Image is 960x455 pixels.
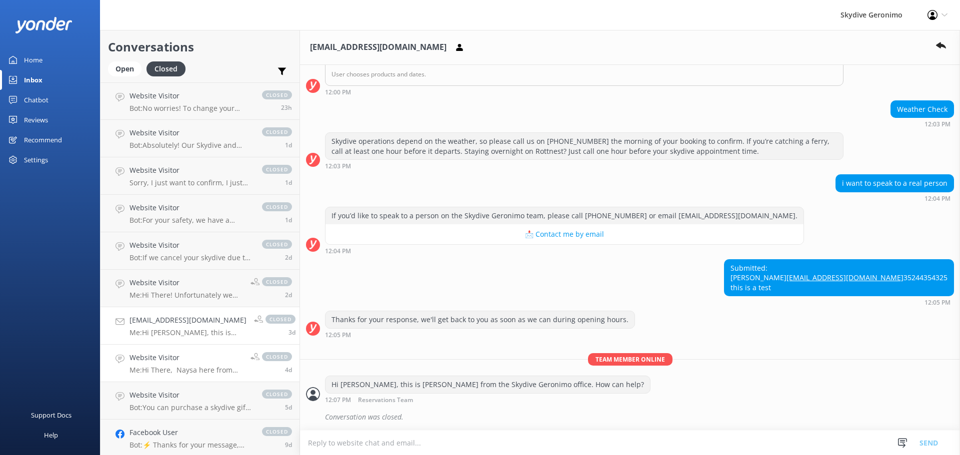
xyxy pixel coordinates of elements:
h4: Website Visitor [129,202,252,213]
strong: 12:03 PM [325,163,351,169]
a: Website VisitorMe:Hi There, Naysa here from [GEOGRAPHIC_DATA] reservations, Yes, you are able to ... [100,345,299,382]
h4: [EMAIL_ADDRESS][DOMAIN_NAME] [129,315,246,326]
div: If you’d like to speak to a person on the Skydive Geronimo team, please call [PHONE_NUMBER] or em... [325,207,803,224]
strong: 12:04 PM [325,248,351,254]
span: closed [262,165,292,174]
div: Closed [146,61,185,76]
span: closed [262,240,292,249]
div: Sep 28 2025 12:03pm (UTC +08:00) Australia/Perth [325,162,843,169]
strong: 12:04 PM [924,196,950,202]
p: Sorry, I just want to confirm, I just made a booking for [DATE] and received an email ‘pending or... [129,178,252,187]
span: Reservations Team [358,397,413,404]
span: Sep 26 2025 11:12am (UTC +08:00) Australia/Perth [285,403,292,412]
span: closed [265,315,295,324]
a: Closed [146,63,190,74]
p: User chooses products and dates. [331,69,837,79]
div: Settings [24,150,48,170]
span: Sep 29 2025 08:51pm (UTC +08:00) Australia/Perth [285,141,292,149]
a: Website VisitorMe:Hi There! Unfortunately we don't have any active promo's going at the moment.cl... [100,270,299,307]
a: Website VisitorBot:You can purchase a skydive gift voucher online at [URL][DOMAIN_NAME]. Choose a... [100,382,299,420]
span: Sep 29 2025 05:40pm (UTC +08:00) Australia/Perth [285,178,292,187]
h4: Website Visitor [129,165,252,176]
div: Help [44,425,58,445]
span: Sep 28 2025 03:05pm (UTC +08:00) Australia/Perth [285,291,292,299]
h4: Website Visitor [129,240,252,251]
span: Team member online [588,353,672,366]
a: Website VisitorBot:For your safety, we have a weight limit of 95kgs for all tandem skydiving pass... [100,195,299,232]
h4: Website Visitor [129,127,252,138]
strong: 12:07 PM [325,397,351,404]
span: Sep 29 2025 03:06pm (UTC +08:00) Australia/Perth [285,216,292,224]
div: Conversation was closed. [325,409,954,426]
strong: 12:05 PM [924,300,950,306]
div: Inbox [24,70,42,90]
div: Recommend [24,130,62,150]
p: Bot: No worries! To change your booking, just give us a call at [PHONE_NUMBER] or email [EMAIL_AD... [129,104,252,113]
h4: Facebook User [129,427,252,438]
a: Website VisitorSorry, I just want to confirm, I just made a booking for [DATE] and received an em... [100,157,299,195]
h4: Website Visitor [129,352,243,363]
div: i want to speak to a real person [836,175,953,192]
p: Bot: If we cancel your skydive due to weather and can't reschedule, you'll receive a full refund.... [129,253,252,262]
div: Open [108,61,141,76]
p: Bot: ⚡ Thanks for your message, we'll get back to you as soon as we can. You're also welcome to k... [129,441,252,450]
div: Reviews [24,110,48,130]
div: Sep 28 2025 12:03pm (UTC +08:00) Australia/Perth [890,120,954,127]
div: Sep 28 2025 12:04pm (UTC +08:00) Australia/Perth [325,247,804,254]
div: Weather Check [891,101,953,118]
div: Submitted: [PERSON_NAME] 35244354325 this is a test [724,260,953,296]
span: Sep 28 2025 05:09pm (UTC +08:00) Australia/Perth [285,253,292,262]
div: Sep 28 2025 12:05pm (UTC +08:00) Australia/Perth [724,299,954,306]
h4: Website Visitor [129,90,252,101]
span: closed [262,127,292,136]
h3: [EMAIL_ADDRESS][DOMAIN_NAME] [310,41,446,54]
img: yonder-white-logo.png [15,17,72,33]
strong: 12:03 PM [924,121,950,127]
span: Sep 30 2025 02:29pm (UTC +08:00) Australia/Perth [281,103,292,112]
span: closed [262,202,292,211]
span: closed [262,277,292,286]
p: Me: Hi [PERSON_NAME], this is [PERSON_NAME] from the Skydive Geronimo office. How can help? [129,328,246,337]
span: Sep 26 2025 03:10pm (UTC +08:00) Australia/Perth [285,366,292,374]
span: Sep 28 2025 12:07pm (UTC +08:00) Australia/Perth [288,328,295,337]
p: Me: Hi There, Naysa here from [GEOGRAPHIC_DATA] reservations, Yes, you are able to participate in... [129,366,243,375]
div: 2025-09-28T04:09:12.045 [306,409,954,426]
p: Me: Hi There! Unfortunately we don't have any active promo's going at the moment. [129,291,243,300]
span: Sep 21 2025 03:17pm (UTC +08:00) Australia/Perth [285,441,292,449]
a: [EMAIL_ADDRESS][DOMAIN_NAME]Me:Hi [PERSON_NAME], this is [PERSON_NAME] from the Skydive Geronimo ... [100,307,299,345]
a: Website VisitorBot:Absolutely! Our Skydive and Ferry Packages include a same-day return ferry tic... [100,120,299,157]
button: 📩 Contact me by email [325,224,803,244]
h4: Website Visitor [129,390,252,401]
div: Sep 28 2025 12:00pm (UTC +08:00) Australia/Perth [325,88,843,95]
a: Website VisitorBot:If we cancel your skydive due to weather and can't reschedule, you'll receive ... [100,232,299,270]
div: Sep 28 2025 12:04pm (UTC +08:00) Australia/Perth [835,195,954,202]
div: Sep 28 2025 12:07pm (UTC +08:00) Australia/Perth [325,396,650,404]
strong: 12:05 PM [325,332,351,338]
span: closed [262,90,292,99]
a: Website VisitorBot:No worries! To change your booking, just give us a call at [PHONE_NUMBER] or e... [100,82,299,120]
span: closed [262,427,292,436]
div: Home [24,50,42,70]
div: Support Docs [31,405,71,425]
span: closed [262,352,292,361]
p: Bot: For your safety, we have a weight limit of 95kgs for all tandem skydiving passengers. In som... [129,216,252,225]
div: Sep 28 2025 12:05pm (UTC +08:00) Australia/Perth [325,331,635,338]
strong: 12:00 PM [325,89,351,95]
div: Thanks for your response, we'll get back to you as soon as we can during opening hours. [325,311,634,328]
h2: Conversations [108,37,292,56]
span: closed [262,390,292,399]
a: Open [108,63,146,74]
div: Skydive operations depend on the weather, so please call us on [PHONE_NUMBER] the morning of your... [325,133,843,159]
a: [EMAIL_ADDRESS][DOMAIN_NAME] [786,273,903,282]
p: Bot: Absolutely! Our Skydive and Ferry Packages include a same-day return ferry ticket in the pri... [129,141,252,150]
div: Chatbot [24,90,48,110]
div: Hi [PERSON_NAME], this is [PERSON_NAME] from the Skydive Geronimo office. How can help? [325,376,650,393]
h4: Website Visitor [129,277,243,288]
p: Bot: You can purchase a skydive gift voucher online at [URL][DOMAIN_NAME]. Choose a specific skyd... [129,403,252,412]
